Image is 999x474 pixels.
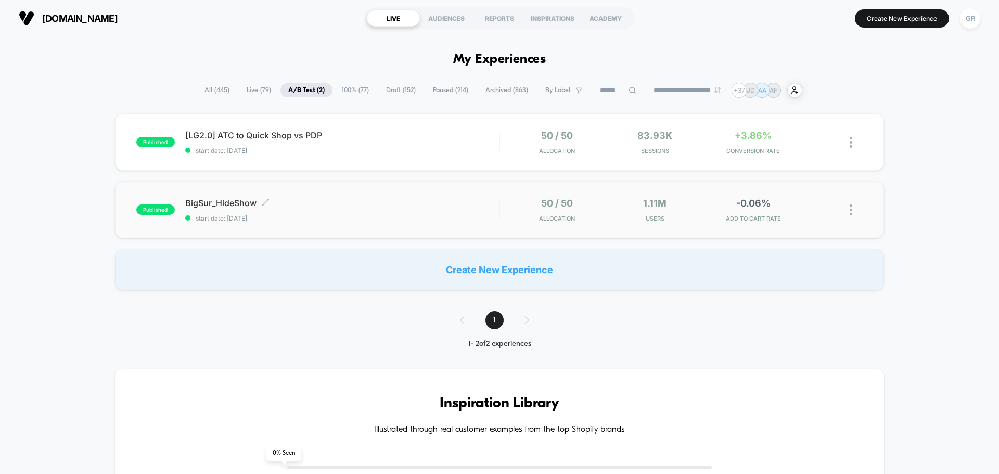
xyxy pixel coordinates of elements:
[146,395,853,412] h3: Inspiration Library
[855,9,949,28] button: Create New Experience
[643,198,667,209] span: 1.11M
[541,198,573,209] span: 50 / 50
[420,10,473,27] div: AUDIENCES
[850,137,852,148] img: close
[450,340,550,349] div: 1 - 2 of 2 experiences
[280,83,332,97] span: A/B Test ( 2 )
[758,86,766,94] p: AA
[453,52,546,67] h1: My Experiences
[714,87,721,93] img: end
[185,198,499,208] span: BigSur_HideShow
[539,147,575,155] span: Allocation
[185,147,499,155] span: start date: [DATE]
[19,10,34,26] img: Visually logo
[609,215,702,222] span: Users
[736,198,771,209] span: -0.06%
[732,83,747,98] div: + 37
[579,10,632,27] div: ACADEMY
[707,147,800,155] span: CONVERSION RATE
[378,83,424,97] span: Draft ( 152 )
[185,130,499,140] span: [LG2.0] ATC to Quick Shop vs PDP
[539,215,575,222] span: Allocation
[957,8,983,29] button: GR
[850,204,852,215] img: close
[42,13,118,24] span: [DOMAIN_NAME]
[367,10,420,27] div: LIVE
[478,83,536,97] span: Archived ( 863 )
[707,215,800,222] span: ADD TO CART RATE
[266,445,301,461] span: 0 % Seen
[115,249,884,290] div: Create New Experience
[425,83,476,97] span: Paused ( 214 )
[136,137,175,147] span: published
[545,86,570,94] span: By Label
[541,130,573,141] span: 50 / 50
[609,147,702,155] span: Sessions
[239,83,279,97] span: Live ( 79 )
[526,10,579,27] div: INSPIRATIONS
[146,425,853,435] h4: Illustrated through real customer examples from the top Shopify brands
[197,83,237,97] span: All ( 445 )
[960,8,980,29] div: GR
[770,86,777,94] p: AF
[747,86,755,94] p: JD
[136,204,175,215] span: published
[185,214,499,222] span: start date: [DATE]
[637,130,672,141] span: 83.93k
[735,130,772,141] span: +3.86%
[473,10,526,27] div: REPORTS
[485,311,504,329] span: 1
[16,10,121,27] button: [DOMAIN_NAME]
[334,83,377,97] span: 100% ( 77 )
